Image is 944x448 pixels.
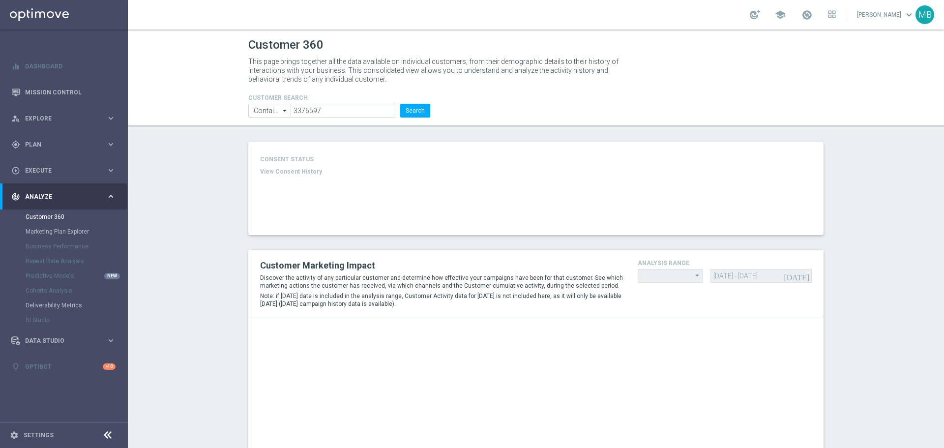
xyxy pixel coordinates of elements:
button: person_search Explore keyboard_arrow_right [11,115,116,122]
i: settings [10,431,19,440]
i: gps_fixed [11,140,20,149]
button: Mission Control [11,89,116,96]
div: Cohorts Analysis [26,283,127,298]
div: Repeat Rate Analysis [26,254,127,269]
i: keyboard_arrow_right [106,192,116,201]
div: Data Studio [11,336,106,345]
i: arrow_drop_down [693,269,703,282]
i: equalizer [11,62,20,71]
button: Search [400,104,430,118]
div: Explore [11,114,106,123]
span: keyboard_arrow_down [904,9,914,20]
span: school [775,9,786,20]
div: +10 [103,363,116,370]
div: Deliverability Metrics [26,298,127,313]
h2: Customer Marketing Impact [260,260,623,271]
div: Execute [11,166,106,175]
button: View Consent History [260,168,322,176]
span: Explore [25,116,106,121]
div: Business Performance [26,239,127,254]
button: Data Studio keyboard_arrow_right [11,337,116,345]
h4: CONSENT STATUS [260,156,375,163]
i: play_circle_outline [11,166,20,175]
i: person_search [11,114,20,123]
button: track_changes Analyze keyboard_arrow_right [11,193,116,201]
span: Plan [25,142,106,148]
div: Plan [11,140,106,149]
span: Data Studio [25,338,106,344]
a: Mission Control [25,79,116,105]
i: arrow_drop_down [280,104,290,117]
button: play_circle_outline Execute keyboard_arrow_right [11,167,116,175]
button: equalizer Dashboard [11,62,116,70]
i: keyboard_arrow_right [106,114,116,123]
h1: Customer 360 [248,38,824,52]
i: track_changes [11,192,20,201]
span: Analyze [25,194,106,200]
a: Settings [24,432,54,438]
p: Discover the activity of any particular customer and determine how effective your campaigns have ... [260,274,623,290]
a: Customer 360 [26,213,102,221]
div: NEW [104,273,120,279]
i: keyboard_arrow_right [106,140,116,149]
div: Analyze [11,192,106,201]
div: Marketing Plan Explorer [26,224,127,239]
h4: analysis range [638,260,812,267]
p: Note: if [DATE] date is included in the analysis range, Customer Activity data for [DATE] is not ... [260,292,623,308]
div: Dashboard [11,53,116,79]
a: [PERSON_NAME]keyboard_arrow_down [856,7,915,22]
a: Dashboard [25,53,116,79]
a: Marketing Plan Explorer [26,228,102,236]
a: Optibot [25,354,103,380]
p: This page brings together all the data available on individual customers, from their demographic ... [248,57,627,84]
a: Deliverability Metrics [26,301,102,309]
div: Predictive Models [26,269,127,283]
i: keyboard_arrow_right [106,166,116,175]
input: Enter CID, Email, name or phone [291,104,395,118]
button: gps_fixed Plan keyboard_arrow_right [11,141,116,149]
div: Customer 360 [26,209,127,224]
div: BI Studio [26,313,127,328]
span: Execute [25,168,106,174]
div: Mission Control [11,79,116,105]
i: keyboard_arrow_right [106,336,116,345]
i: lightbulb [11,362,20,371]
div: Optibot [11,354,116,380]
input: Contains [248,104,291,118]
h4: CUSTOMER SEARCH [248,94,430,101]
div: MB [915,5,934,24]
button: lightbulb Optibot +10 [11,363,116,371]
